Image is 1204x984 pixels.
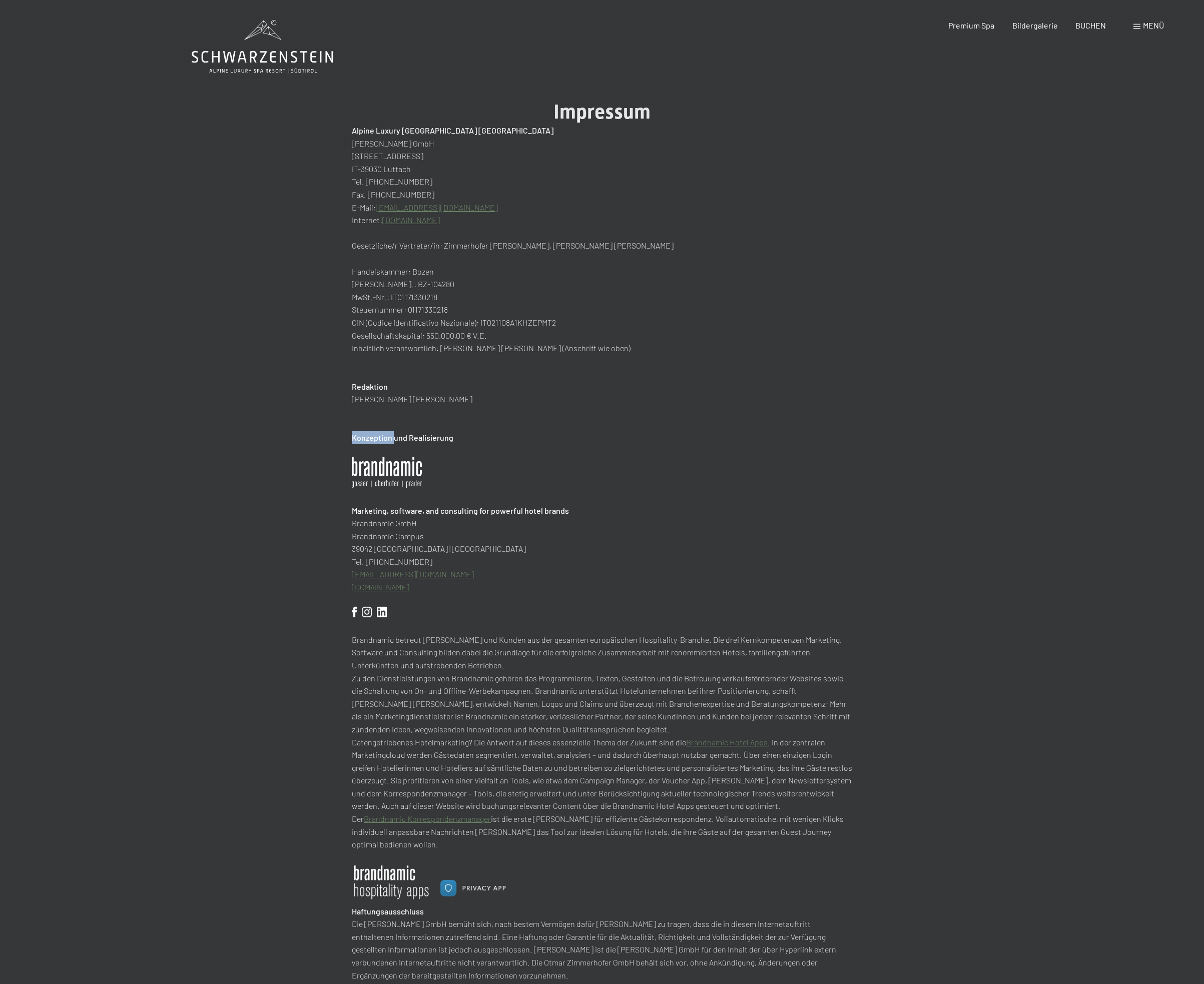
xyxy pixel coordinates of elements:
a: [EMAIL_ADDRESS][DOMAIN_NAME] [376,203,498,212]
span: Impressum [553,100,651,124]
p: Brandnamic betreut [PERSON_NAME] und Kunden aus der gesamten europäischen Hospitality-Branche. Di... [352,633,852,672]
img: Brandnamic | Hotel & Destination Marketing [377,606,387,617]
a: [EMAIL_ADDRESS][DOMAIN_NAME] [352,569,474,579]
p: 39042 [GEOGRAPHIC_DATA] | [GEOGRAPHIC_DATA] [352,542,852,555]
img: Brandnamic | Hotel & Destination Marketing [362,606,372,617]
p: IT-39030 Luttach [352,163,852,176]
img: Brandnamic | Hotel & Destination Marketing [352,863,559,901]
a: BUCHEN [1075,21,1106,30]
p: Tel. [PHONE_NUMBER] [352,175,852,188]
p: Brandnamic Campus [352,530,852,543]
p: Die [PERSON_NAME] GmbH bemüht sich, nach bestem Vermögen dafür [PERSON_NAME] zu tragen, dass die ... [352,917,852,981]
p: Steuernummer: 01171330218 [352,303,852,316]
a: Brandnamic Hotel Apps [686,737,768,747]
p: Brandnamic GmbH [352,517,852,530]
a: Brandnamic Korrespondenzmanager [364,814,491,823]
p: Handelskammer: Bozen [352,265,852,278]
p: MwSt.-Nr.: IT01171330218 [352,291,852,304]
p: Fax. [PHONE_NUMBER] [352,188,852,201]
h2: Redaktion [352,380,852,393]
a: Premium Spa [948,21,994,30]
p: Der ist die erste [PERSON_NAME] für effiziente Gästekorrespondenz. Vollautomatische, mit wenigen ... [352,812,852,851]
h2: Haftungsausschluss [352,905,852,918]
span: Menü [1143,21,1164,30]
h2: Alpine Luxury [GEOGRAPHIC_DATA] [GEOGRAPHIC_DATA] [352,124,852,137]
h2: Konzeption und Realisierung [352,431,852,444]
p: [PERSON_NAME] GmbH [352,137,852,150]
img: Brandnamic | Hotel & Destination Marketing [352,606,357,617]
p: Datengetriebenes Hotelmarketing? Die Antwort auf dieses essenzielle Thema der Zukunft sind die . ... [352,736,852,813]
h3: Gesetzliche/r Vertreter/in: Zimmerhofer [PERSON_NAME], [PERSON_NAME] [PERSON_NAME] [352,239,852,252]
p: [STREET_ADDRESS] [352,150,852,163]
p: E-Mail: [352,201,852,214]
span: Einwilligung Marketing* [506,516,588,526]
p: Zu den Dienstleistungen von Brandnamic gehören das Programmieren, Texten, Gestalten und die Betre... [352,672,852,736]
p: Tel. [PHONE_NUMBER] [352,555,852,568]
a: [DOMAIN_NAME] [382,215,440,225]
p: [PERSON_NAME].: BZ-104280 [352,278,852,291]
a: Bildergalerie [1012,21,1058,30]
p: Gesellschaftskapital: 550.000,00 € V.E. [352,329,852,342]
img: Brandnamic | Hotel & Destination Marketing [352,457,422,488]
p: CIN (Codice Identificativo Nazionale): IT021108A1KHZEPMT2 [352,316,852,329]
p: [PERSON_NAME] [PERSON_NAME] [352,393,852,406]
p: Internet: [352,214,852,227]
p: Inhaltlich verantwortlich: [PERSON_NAME] [PERSON_NAME] (Anschrift wie oben) [352,342,852,355]
h2: Marketing, software, and consulting for powerful hotel brands [352,504,852,517]
a: [DOMAIN_NAME] [352,582,409,592]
